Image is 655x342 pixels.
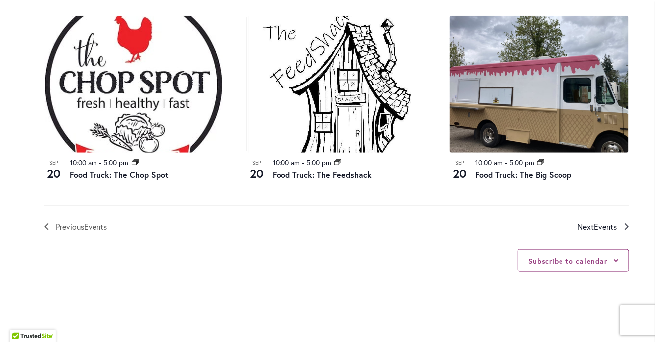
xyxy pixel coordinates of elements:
[44,220,107,233] a: Previous Events
[247,165,267,182] span: 20
[99,158,102,167] span: -
[273,170,372,180] a: Food Truck: The Feedshack
[70,158,97,167] time: 10:00 am
[528,256,607,266] button: Subscribe to calendar
[44,16,223,153] img: THE CHOP SPOT PDX – Food Truck
[56,220,107,233] span: Previous
[475,170,571,180] a: Food Truck: The Big Scoop
[302,158,304,167] span: -
[247,16,426,153] img: The Feedshack
[306,158,331,167] time: 5:00 pm
[85,221,107,232] span: Events
[450,159,469,167] span: Sep
[273,158,300,167] time: 10:00 am
[104,158,129,167] time: 5:00 pm
[247,159,267,167] span: Sep
[509,158,534,167] time: 5:00 pm
[44,159,64,167] span: Sep
[450,16,629,153] img: Food Truck: The Big Scoop
[505,158,507,167] span: -
[578,220,617,233] span: Next
[594,221,617,232] span: Events
[44,165,64,182] span: 20
[475,158,503,167] time: 10:00 am
[450,165,469,182] span: 20
[578,220,629,233] a: Next Events
[70,170,169,180] a: Food Truck: The Chop Spot
[7,307,35,335] iframe: Launch Accessibility Center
